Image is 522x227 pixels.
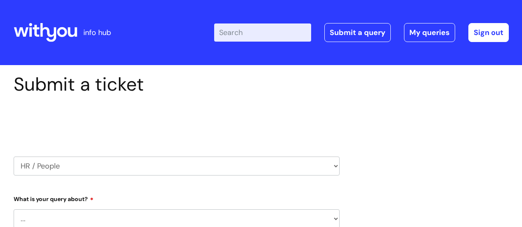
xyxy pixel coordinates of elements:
a: Sign out [468,23,509,42]
a: My queries [404,23,455,42]
h2: Select issue type [14,115,340,130]
input: Search [214,23,311,42]
h1: Submit a ticket [14,73,340,96]
div: | - [214,23,509,42]
label: What is your query about? [14,193,340,203]
p: info hub [83,26,111,39]
a: Submit a query [324,23,391,42]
